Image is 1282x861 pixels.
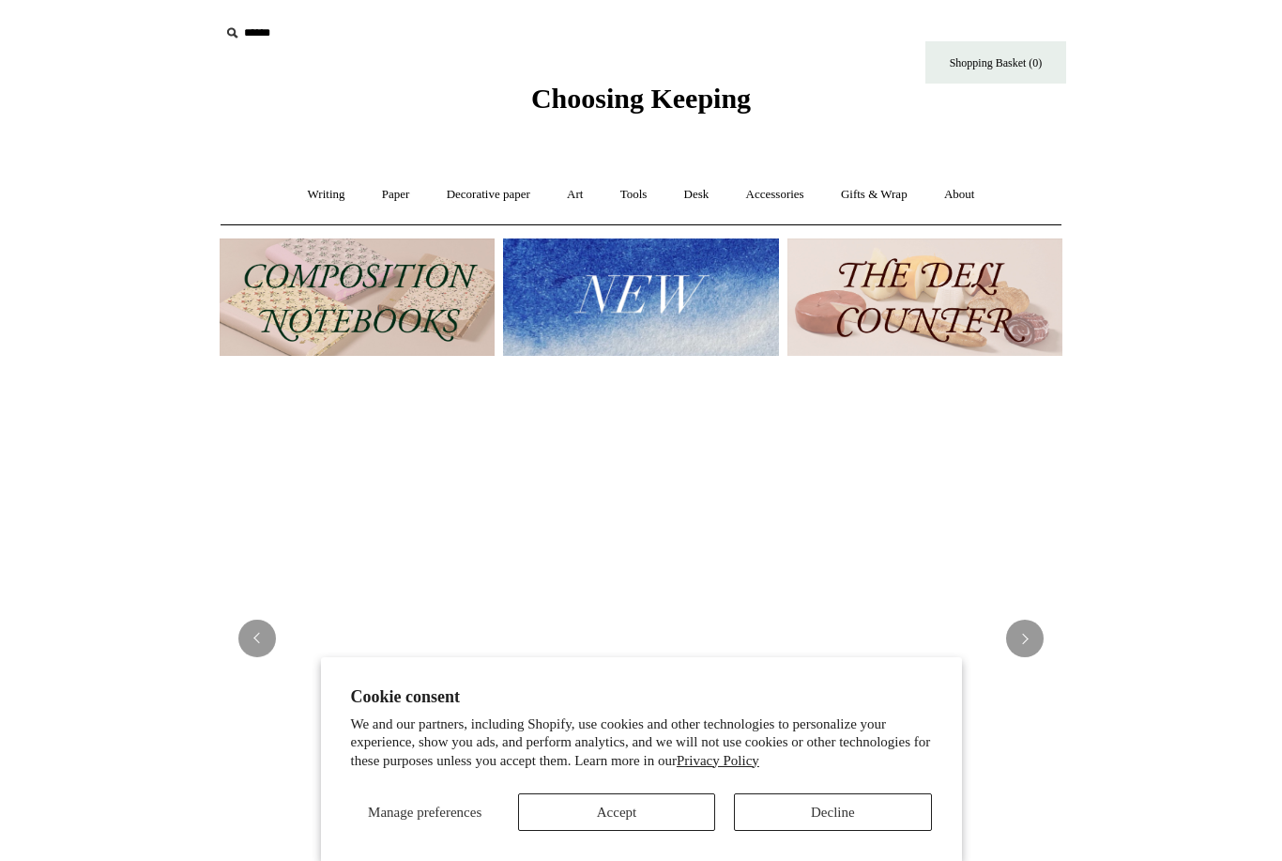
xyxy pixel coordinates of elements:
a: Tools [603,170,664,220]
span: Choosing Keeping [531,83,751,114]
a: Decorative paper [430,170,547,220]
button: Manage preferences [351,793,499,831]
a: Gifts & Wrap [824,170,924,220]
h2: Cookie consent [351,687,932,707]
button: Decline [734,793,931,831]
button: Accept [518,793,715,831]
a: Paper [365,170,427,220]
a: Writing [291,170,362,220]
p: We and our partners, including Shopify, use cookies and other technologies to personalize your ex... [351,715,932,771]
a: Accessories [729,170,821,220]
a: Desk [667,170,726,220]
a: Art [550,170,600,220]
a: Shopping Basket (0) [925,41,1066,84]
img: New.jpg__PID:f73bdf93-380a-4a35-bcfe-7823039498e1 [503,238,778,356]
button: Next [1006,620,1044,657]
a: Privacy Policy [677,753,759,768]
a: Choosing Keeping [531,98,751,111]
a: About [927,170,992,220]
img: The Deli Counter [787,238,1062,356]
img: 202302 Composition ledgers.jpg__PID:69722ee6-fa44-49dd-a067-31375e5d54ec [220,238,495,356]
span: Manage preferences [368,805,481,820]
button: Previous [238,620,276,657]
